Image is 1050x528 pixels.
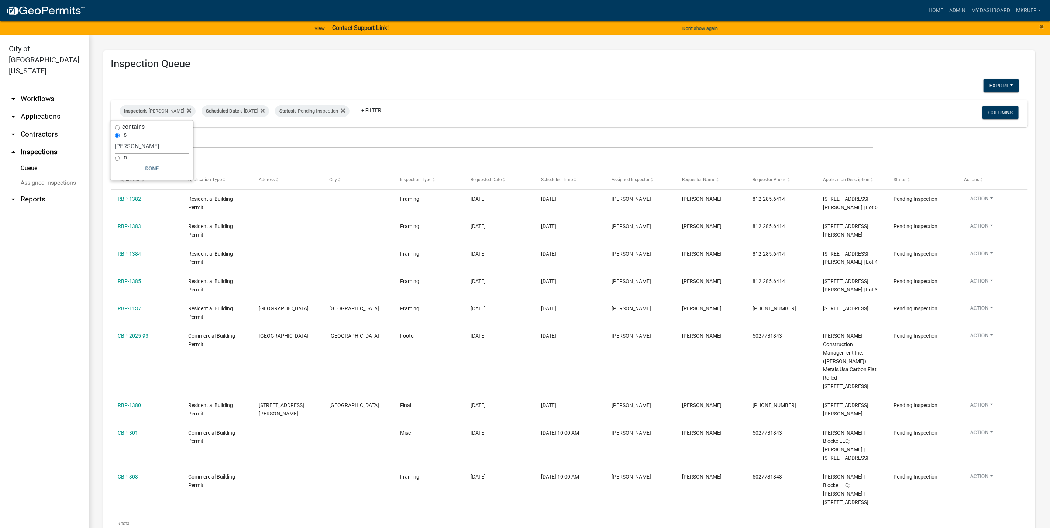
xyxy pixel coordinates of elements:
[118,196,141,202] a: RBP-1382
[311,22,328,34] a: View
[541,222,598,231] div: [DATE]
[887,171,957,189] datatable-header-cell: Status
[612,278,651,284] span: Mike Kruer
[753,306,796,311] span: 502-905-7793
[753,402,796,408] span: 502-664-3905
[746,171,816,189] datatable-header-cell: Requestor Phone
[541,195,598,203] div: [DATE]
[753,474,782,480] span: 5027731843
[894,333,938,339] span: Pending Inspection
[206,108,239,114] span: Scheduled Date
[894,177,907,182] span: Status
[259,333,309,339] span: 702 PORT ROAD
[541,473,598,481] div: [DATE] 10:00 AM
[894,196,938,202] span: Pending Inspection
[471,306,486,311] span: 09/18/2025
[964,277,999,288] button: Action
[753,196,785,202] span: 812.285.6414
[259,306,309,311] span: 1712 NOLE DRIVE
[400,474,419,480] span: Framing
[9,148,18,156] i: arrow_drop_up
[275,105,350,117] div: is Pending Inspection
[400,333,415,339] span: Footer
[471,278,486,284] span: 09/15/2025
[894,278,938,284] span: Pending Inspection
[964,304,999,315] button: Action
[982,106,1019,119] button: Columns
[541,304,598,313] div: [DATE]
[9,112,18,121] i: arrow_drop_down
[679,22,721,34] button: Don't show again
[400,251,419,257] span: Framing
[393,171,464,189] datatable-header-cell: Inspection Type
[118,223,141,229] a: RBP-1383
[400,402,411,408] span: Final
[823,402,869,417] span: 2756 Abby Woods Drive | Lot 27
[188,177,222,182] span: Application Type
[612,306,651,311] span: Mike Kruer
[464,171,534,189] datatable-header-cell: Requested Date
[612,196,651,202] span: Mike Kruer
[753,278,785,284] span: 812.285.6414
[1040,22,1044,31] button: Close
[605,171,675,189] datatable-header-cell: Assigned Inspector
[181,171,252,189] datatable-header-cell: Application Type
[823,177,870,182] span: Application Description
[894,474,938,480] span: Pending Inspection
[675,171,746,189] datatable-header-cell: Requestor Name
[964,195,999,206] button: Action
[946,4,968,18] a: Admin
[9,94,18,103] i: arrow_drop_down
[471,333,486,339] span: 09/18/2025
[400,223,419,229] span: Framing
[682,306,722,311] span: Mike Kruer
[332,24,389,31] strong: Contact Support Link!
[753,251,785,257] span: 812.285.6414
[188,196,233,210] span: Residential Building Permit
[400,177,431,182] span: Inspection Type
[894,223,938,229] span: Pending Inspection
[753,223,785,229] span: 812.285.6414
[188,430,235,444] span: Commercial Building Permit
[682,177,715,182] span: Requestor Name
[400,430,411,436] span: Misc
[259,177,275,182] span: Address
[823,333,877,389] span: Shireman Construction Management Inc. (Veronica Shireman) | Metals Usa Carbon Flat Rolled | 702 P...
[823,278,878,293] span: 1618 Scott St Jeffersonville IN 47130 | Lot 3
[123,132,127,138] label: is
[682,474,722,480] span: Mike Kruer
[118,402,141,408] a: RBP-1380
[541,277,598,286] div: [DATE]
[188,223,233,238] span: Residential Building Permit
[682,251,722,257] span: Mike Kruer
[188,251,233,265] span: Residential Building Permit
[612,251,651,257] span: Mike Kruer
[682,278,722,284] span: Mike Kruer
[471,474,486,480] span: 09/18/2025
[330,306,379,311] span: JEFFERSONVILLE
[188,474,235,488] span: Commercial Building Permit
[964,177,980,182] span: Actions
[682,333,722,339] span: Mike Kruer
[823,474,869,505] span: Jesse Garcia | Blocke LLC; Paul Clements | 300 International Drive, Jeffersonville, IN 47130
[123,155,127,161] label: in
[471,196,486,202] span: 09/15/2025
[964,401,999,412] button: Action
[541,177,573,182] span: Scheduled Time
[682,430,722,436] span: Mike Kruer
[118,278,141,284] a: RBP-1385
[118,333,148,339] a: CBP-2025-93
[118,474,138,480] a: CBP-303
[1013,4,1044,18] a: mkruer
[471,402,486,408] span: 09/18/2025
[355,104,387,117] a: + Filter
[957,171,1028,189] datatable-header-cell: Actions
[682,223,722,229] span: Mike Kruer
[534,171,605,189] datatable-header-cell: Scheduled Time
[823,306,869,311] span: 1712 Nole Drive | Lot 617
[964,473,999,483] button: Action
[541,250,598,258] div: [DATE]
[1040,21,1044,32] span: ×
[471,223,486,229] span: 09/15/2025
[541,429,598,437] div: [DATE] 10:00 AM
